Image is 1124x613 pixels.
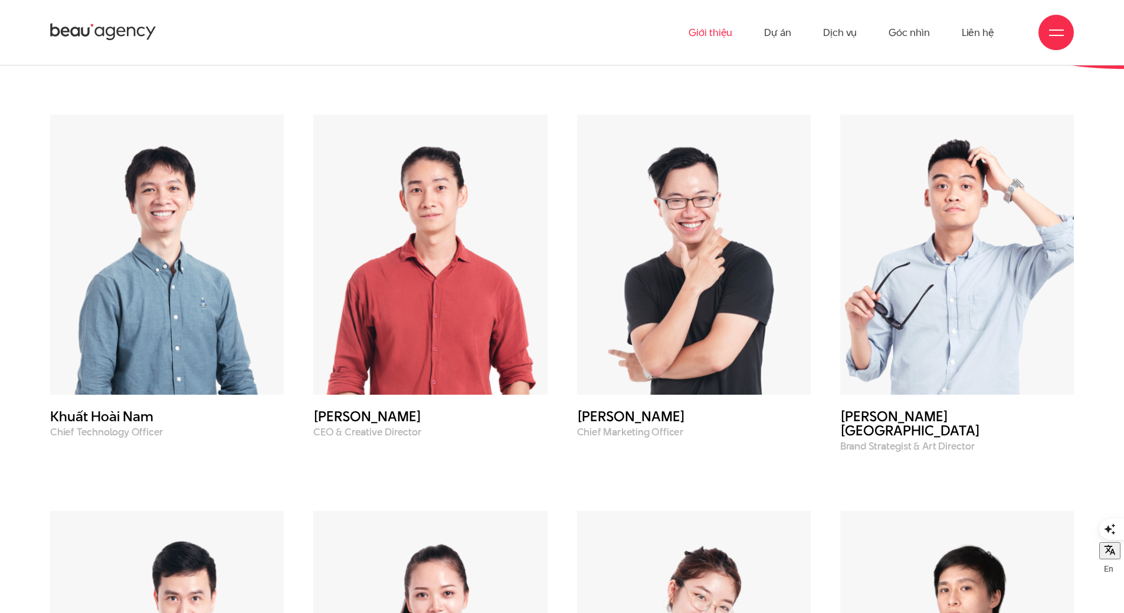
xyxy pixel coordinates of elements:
h3: [PERSON_NAME] [313,409,547,424]
h3: [PERSON_NAME][GEOGRAPHIC_DATA] [840,409,1074,438]
img: Nguyễn Cường Bách [577,114,811,395]
p: Chief Technology Officer [50,427,284,438]
p: Chief Marketing Officer [577,427,811,438]
img: Phạm Hoàng Hà [313,114,547,395]
h3: Khuất Hoài Nam [50,409,284,424]
h3: [PERSON_NAME] [577,409,811,424]
p: Brand Strategist & Art Director [840,441,1074,452]
img: Khuất Hoài Nam [50,114,284,395]
p: CEO & Creative Director [313,427,547,438]
img: Đào Hải Sơn [840,114,1074,395]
